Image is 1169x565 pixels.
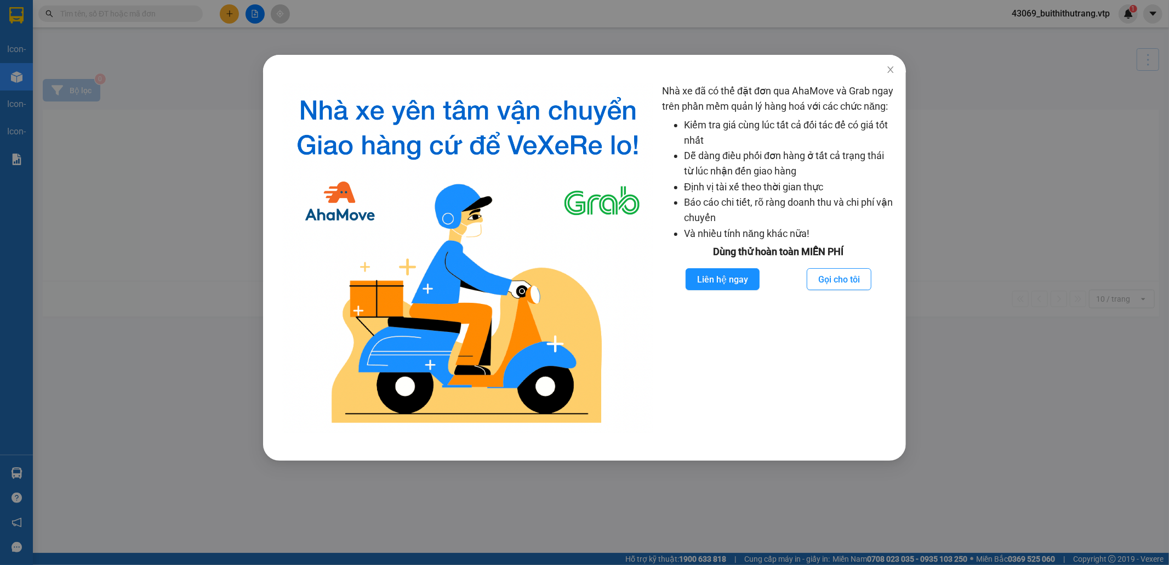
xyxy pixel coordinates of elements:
span: Liên hệ ngay [697,273,748,286]
button: Close [875,55,906,86]
span: close [886,65,895,74]
li: Báo cáo chi tiết, rõ ràng doanh thu và chi phí vận chuyển [684,195,895,226]
button: Liên hệ ngay [686,268,760,290]
div: Nhà xe đã có thể đặt đơn qua AhaMove và Grab ngay trên phần mềm quản lý hàng hoá với các chức năng: [662,83,895,433]
div: Dùng thử hoàn toàn MIỄN PHÍ [662,244,895,259]
li: Dễ dàng điều phối đơn hàng ở tất cả trạng thái từ lúc nhận đến giao hàng [684,148,895,179]
span: Gọi cho tôi [818,273,860,286]
li: Và nhiều tính năng khác nữa! [684,226,895,241]
button: Gọi cho tôi [807,268,871,290]
li: Kiểm tra giá cùng lúc tất cả đối tác để có giá tốt nhất [684,117,895,149]
img: logo [283,83,653,433]
li: Định vị tài xế theo thời gian thực [684,179,895,195]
